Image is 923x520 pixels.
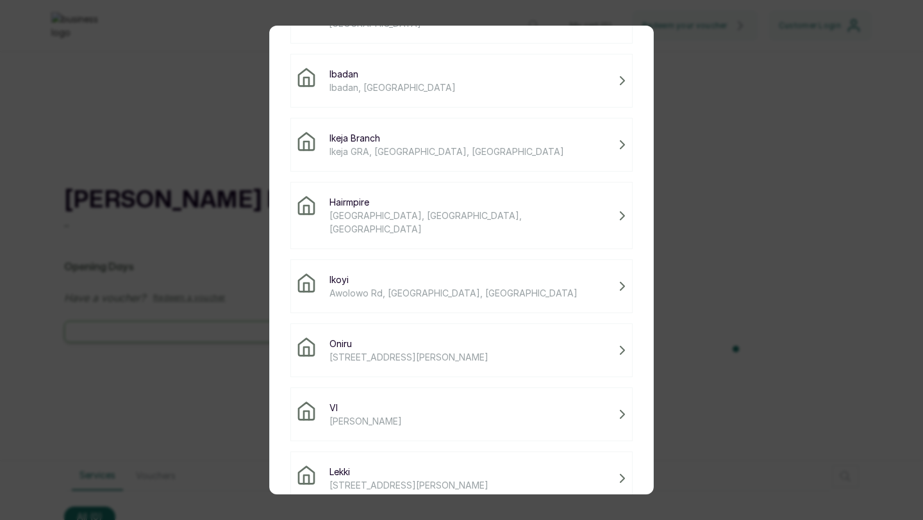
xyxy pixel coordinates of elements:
span: [PERSON_NAME] [329,414,402,428]
span: [GEOGRAPHIC_DATA], [GEOGRAPHIC_DATA], [GEOGRAPHIC_DATA] [329,209,613,236]
span: Hairmpire [329,195,613,209]
span: Lekki [329,465,488,478]
span: Ikeja Branch [329,131,564,145]
span: Ikoyi [329,273,578,286]
span: [STREET_ADDRESS][PERSON_NAME] [329,350,488,364]
span: Ibadan, [GEOGRAPHIC_DATA] [329,81,456,94]
span: Oniru [329,337,488,350]
span: [STREET_ADDRESS][PERSON_NAME] [329,478,488,492]
span: Ikeja GRA, [GEOGRAPHIC_DATA], [GEOGRAPHIC_DATA] [329,145,564,158]
span: Ibadan [329,67,456,81]
span: VI [329,401,402,414]
span: Awolowo Rd, [GEOGRAPHIC_DATA], [GEOGRAPHIC_DATA] [329,286,578,300]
